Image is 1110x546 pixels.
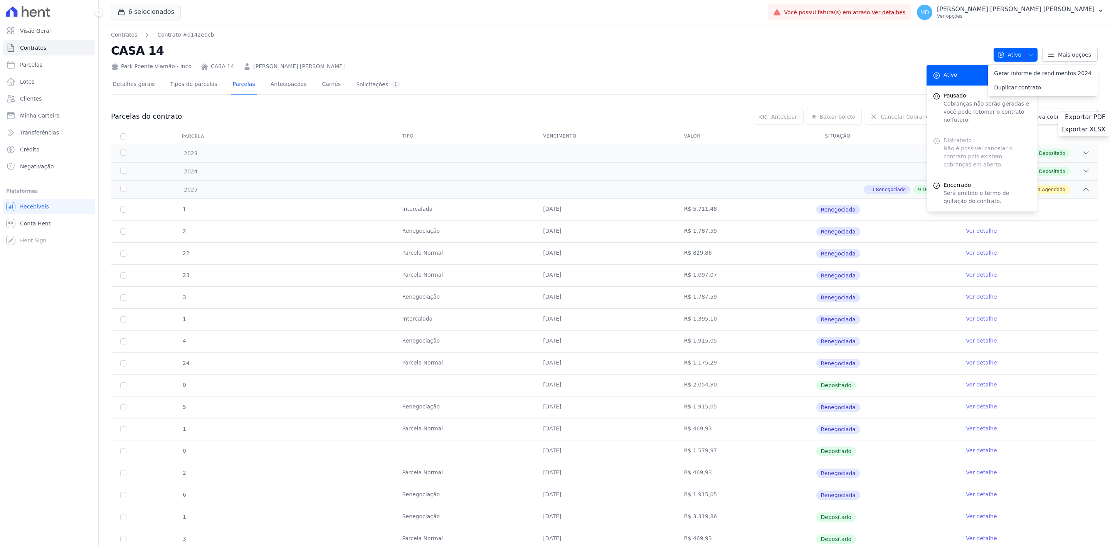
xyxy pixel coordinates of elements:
nav: Breadcrumb [111,31,214,39]
span: 2023 [183,150,198,158]
span: Depositado [816,447,856,456]
span: Agendado [1042,186,1065,193]
span: Renegociada [816,403,860,412]
span: Lotes [20,78,35,86]
td: [DATE] [534,506,675,528]
td: R$ 469,93 [675,418,816,440]
a: Parcelas [231,75,257,95]
a: Ver detalhe [966,381,997,388]
span: Mais opções [1058,51,1091,59]
a: Ver detalhe [966,359,997,366]
span: 3 [182,536,186,542]
a: Ver detalhe [966,403,997,410]
button: Pausado Cobranças não serão geradas e você pode retomar o contrato no futuro. [927,86,1038,130]
span: Transferências [20,129,59,136]
span: Renegociada [816,469,860,478]
a: Mais opções [1042,48,1098,62]
td: Intercalada [393,199,534,220]
span: 24 [182,360,190,366]
span: 23 [182,272,190,278]
input: Só é possível selecionar pagamentos em aberto [120,404,126,410]
a: Ver detalhe [966,337,997,344]
h3: Parcelas do contrato [111,112,182,121]
span: 4 [1038,186,1041,193]
td: R$ 1.175,29 [675,353,816,374]
a: Lotes [3,74,95,89]
span: Renegociada [816,227,860,236]
a: Nova cobrança avulsa [1016,109,1098,125]
td: [DATE] [534,243,675,264]
span: 0 [182,448,186,454]
a: Visão Geral [3,23,95,39]
td: R$ 1.579,97 [675,440,816,462]
td: R$ 5.711,48 [675,199,816,220]
span: MD [920,10,929,15]
input: Só é possível selecionar pagamentos em aberto [120,207,126,213]
td: [DATE] [534,462,675,484]
span: 2024 [183,168,198,176]
td: Parcela Normal [393,353,534,374]
span: Renegociada [816,491,860,500]
td: [DATE] [534,440,675,462]
td: Parcela Normal [393,418,534,440]
td: R$ 2.054,80 [675,375,816,396]
span: Renegociada [816,249,860,258]
input: Só é possível selecionar pagamentos em aberto [120,228,126,235]
a: Detalhes gerais [111,75,156,95]
span: Renegociada [816,359,860,368]
span: Depositado [816,512,856,522]
input: Só é possível selecionar pagamentos em aberto [120,250,126,257]
span: Depositado [1039,150,1065,157]
button: MD [PERSON_NAME] [PERSON_NAME] [PERSON_NAME] Ver opções [911,2,1110,23]
h2: CASA 14 [111,42,987,59]
a: Contrato #d142e0cb [157,31,214,39]
a: Duplicar contrato [988,81,1098,95]
a: Negativação [3,159,95,174]
a: Ver detalhes [872,9,906,15]
div: Park Poente Viamão - Inco [111,62,192,71]
p: Ver opções [937,13,1095,19]
th: Valor [675,128,816,144]
button: Ativo [994,48,1038,62]
a: Ver detalhe [966,249,997,257]
nav: Breadcrumb [111,31,987,39]
a: Parcelas [3,57,95,72]
input: Só é possível selecionar pagamentos em aberto [120,294,126,301]
a: Ver detalhe [966,469,997,476]
a: Ver detalhe [966,491,997,498]
input: Só é possível selecionar pagamentos em aberto [120,492,126,498]
span: Contratos [20,44,46,52]
input: Só é possível selecionar pagamentos em aberto [120,338,126,344]
input: Só é possível selecionar pagamentos em aberto [120,448,126,454]
td: Renegociação [393,396,534,418]
span: Depositado [816,534,856,544]
a: Ver detalhe [966,425,997,432]
a: Ver detalhe [966,512,997,520]
span: 1 [182,206,186,212]
span: 3 [182,294,186,300]
a: Transferências [3,125,95,140]
span: Minha Carteira [20,112,60,119]
span: 1 [182,514,186,520]
span: Renegociada [816,205,860,214]
input: Só é possível selecionar pagamentos em aberto [120,272,126,279]
a: Exportar PDF [1065,113,1107,123]
span: 13 [868,186,874,193]
span: Negativação [20,163,54,170]
span: 2 [182,228,186,234]
p: Será emitido o termo de quitação do contrato. [943,189,1031,205]
span: 2 [182,470,186,476]
input: Só é possível selecionar pagamentos em aberto [120,426,126,432]
td: [DATE] [534,287,675,308]
span: Pausado [943,92,1031,100]
a: Contratos [3,40,95,55]
th: Situação [816,128,957,144]
td: [DATE] [534,353,675,374]
span: Crédito [20,146,40,153]
a: Exportar XLSX [1061,126,1107,135]
td: R$ 3.319,86 [675,506,816,528]
td: R$ 829,86 [675,243,816,264]
input: Só é possível selecionar pagamentos em aberto [120,360,126,366]
span: 5 [182,404,186,410]
input: Só é possível selecionar pagamentos em aberto [120,470,126,476]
